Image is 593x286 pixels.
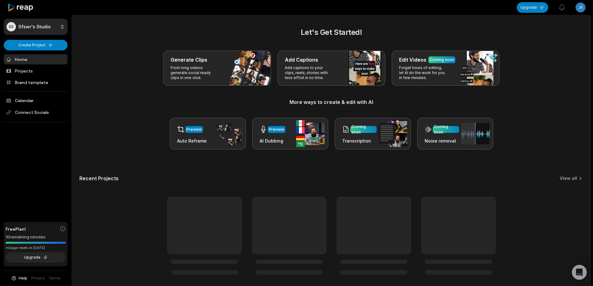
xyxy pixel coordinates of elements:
h3: Edit Videos [399,56,426,63]
button: Upgrade [6,252,66,263]
a: Brand template [4,77,68,87]
h2: Let's Get Started! [79,27,583,38]
h3: Auto Reframe [177,138,207,144]
img: ai_dubbing.png [296,120,325,147]
div: Open Intercom Messenger [572,265,587,280]
div: Preview [186,127,202,132]
p: Sfswr's Studio [18,24,51,30]
div: *Usage resets on [DATE] [6,246,66,250]
button: Create Project [4,40,68,50]
a: Projects [4,66,68,76]
h3: Add Captions [285,56,318,63]
img: transcription.png [379,120,407,147]
img: noise_removal.png [461,123,490,144]
p: From long videos generate social ready clips in one click. [171,65,219,80]
button: Upgrade [517,2,548,13]
div: Preview [269,127,284,132]
div: 10 remaining minutes [6,234,66,240]
h3: More ways to create & edit with AI [79,98,583,106]
button: Help [11,275,27,281]
h3: AI Dubbing [260,138,285,144]
a: Privacy [31,275,45,281]
h3: Transcription [342,138,377,144]
h2: Recent Projects [79,175,119,181]
h3: Generate Clips [171,56,207,63]
a: Terms [49,275,61,281]
p: Forget hours of editing, let AI do the work for you in few minutes. [399,65,447,80]
p: Add captions to your clips, reels, stories with less effort in no time. [285,65,333,80]
span: Connect Socials [4,107,68,118]
div: Coming soon [351,124,375,135]
a: Home [4,54,68,64]
div: Coming soon [430,57,454,63]
div: SS [7,22,16,31]
span: Help [19,275,27,281]
a: View all [560,175,577,181]
img: auto_reframe.png [214,122,242,146]
span: Free Plan! [6,226,26,232]
a: Calendar [4,95,68,105]
h3: Noise removal [425,138,459,144]
div: Coming soon [434,124,458,135]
